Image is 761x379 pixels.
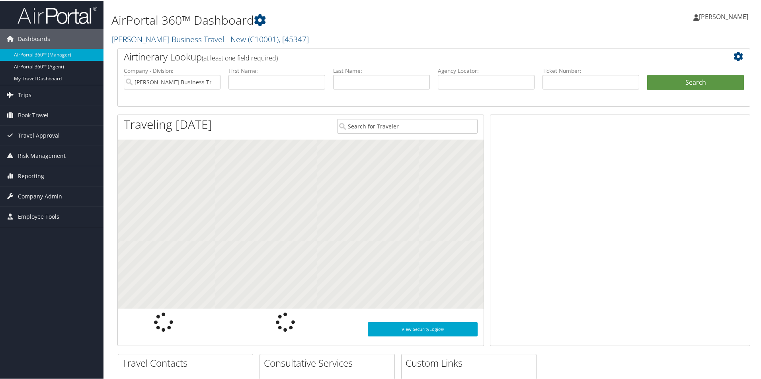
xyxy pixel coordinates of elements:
[18,206,59,226] span: Employee Tools
[111,33,309,44] a: [PERSON_NAME] Business Travel - New
[18,84,31,104] span: Trips
[18,145,66,165] span: Risk Management
[122,356,253,369] h2: Travel Contacts
[18,125,60,145] span: Travel Approval
[18,186,62,206] span: Company Admin
[438,66,535,74] label: Agency Locator:
[18,165,44,185] span: Reporting
[228,66,325,74] label: First Name:
[693,4,756,28] a: [PERSON_NAME]
[542,66,639,74] label: Ticket Number:
[18,5,97,24] img: airportal-logo.png
[264,356,394,369] h2: Consultative Services
[279,33,309,44] span: , [ 45347 ]
[699,12,748,20] span: [PERSON_NAME]
[406,356,536,369] h2: Custom Links
[18,105,49,124] span: Book Travel
[111,11,541,28] h1: AirPortal 360™ Dashboard
[337,118,478,133] input: Search for Traveler
[368,321,478,336] a: View SecurityLogic®
[124,66,220,74] label: Company - Division:
[124,115,212,132] h1: Traveling [DATE]
[124,49,691,63] h2: Airtinerary Lookup
[18,28,50,48] span: Dashboards
[647,74,744,90] button: Search
[333,66,430,74] label: Last Name:
[202,53,278,62] span: (at least one field required)
[248,33,279,44] span: ( C10001 )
